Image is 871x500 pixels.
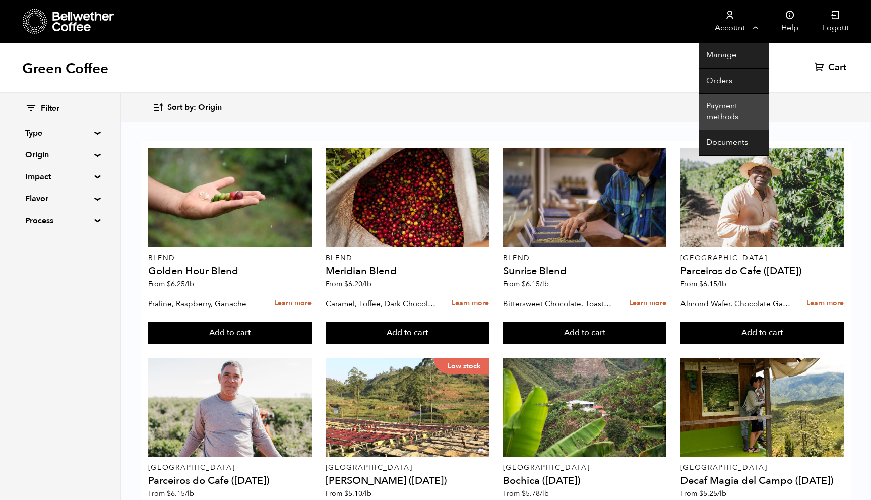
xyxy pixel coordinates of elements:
[680,255,844,262] p: [GEOGRAPHIC_DATA]
[148,489,194,498] span: From
[167,279,194,289] bdi: 6.25
[25,171,95,183] summary: Impact
[540,279,549,289] span: /lb
[148,255,312,262] p: Blend
[503,476,667,486] h4: Bochica ([DATE])
[815,61,849,74] a: Cart
[326,489,371,498] span: From
[522,489,549,498] bdi: 5.78
[680,489,726,498] span: From
[452,293,489,315] a: Learn more
[699,489,726,498] bdi: 5.25
[326,279,371,289] span: From
[699,94,769,130] a: Payment methods
[326,266,489,276] h4: Meridian Blend
[326,476,489,486] h4: [PERSON_NAME] ([DATE])
[680,266,844,276] h4: Parceiros do Cafe ([DATE])
[185,489,194,498] span: /lb
[503,279,549,289] span: From
[326,296,437,311] p: Caramel, Toffee, Dark Chocolate
[680,296,792,311] p: Almond Wafer, Chocolate Ganache, Bing Cherry
[148,464,312,471] p: [GEOGRAPHIC_DATA]
[699,489,703,498] span: $
[806,293,844,315] a: Learn more
[167,489,194,498] bdi: 6.15
[522,279,526,289] span: $
[185,279,194,289] span: /lb
[629,293,666,315] a: Learn more
[699,43,769,69] a: Manage
[25,193,95,205] summary: Flavor
[148,322,312,345] button: Add to cart
[680,476,844,486] h4: Decaf Magia del Campo ([DATE])
[326,322,489,345] button: Add to cart
[25,215,95,227] summary: Process
[362,279,371,289] span: /lb
[503,464,667,471] p: [GEOGRAPHIC_DATA]
[326,255,489,262] p: Blend
[25,149,95,161] summary: Origin
[152,96,222,119] button: Sort by: Origin
[326,358,489,457] a: Low stock
[699,279,726,289] bdi: 6.15
[717,279,726,289] span: /lb
[326,464,489,471] p: [GEOGRAPHIC_DATA]
[503,266,667,276] h4: Sunrise Blend
[699,69,769,94] a: Orders
[699,130,769,156] a: Documents
[148,266,312,276] h4: Golden Hour Blend
[503,322,667,345] button: Add to cart
[503,296,614,311] p: Bittersweet Chocolate, Toasted Marshmallow, Candied Orange, Praline
[362,489,371,498] span: /lb
[344,279,371,289] bdi: 6.20
[522,489,526,498] span: $
[680,322,844,345] button: Add to cart
[274,293,312,315] a: Learn more
[540,489,549,498] span: /lb
[344,489,371,498] bdi: 5.10
[25,127,95,139] summary: Type
[433,358,489,374] p: Low stock
[828,61,846,74] span: Cart
[167,489,171,498] span: $
[717,489,726,498] span: /lb
[148,296,260,311] p: Praline, Raspberry, Ganache
[699,279,703,289] span: $
[522,279,549,289] bdi: 6.15
[344,489,348,498] span: $
[148,476,312,486] h4: Parceiros do Cafe ([DATE])
[503,255,667,262] p: Blend
[503,489,549,498] span: From
[167,279,171,289] span: $
[22,59,108,78] h1: Green Coffee
[148,279,194,289] span: From
[680,279,726,289] span: From
[344,279,348,289] span: $
[41,103,59,114] span: Filter
[167,102,222,113] span: Sort by: Origin
[680,464,844,471] p: [GEOGRAPHIC_DATA]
